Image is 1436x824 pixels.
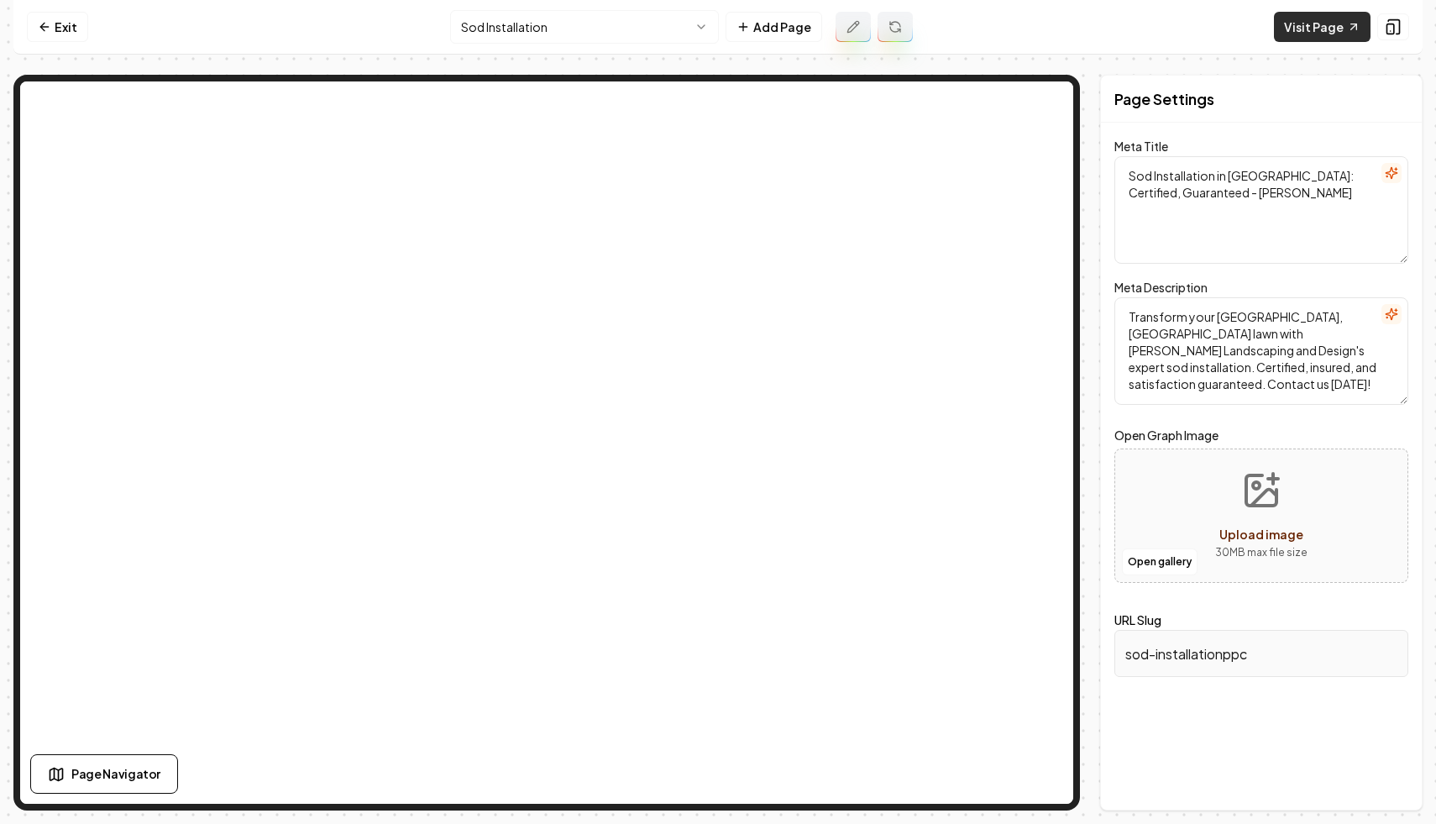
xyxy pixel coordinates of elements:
[1202,457,1321,575] button: Upload image
[1114,612,1161,627] label: URL Slug
[1114,425,1408,445] label: Open Graph Image
[1122,548,1198,575] button: Open gallery
[726,12,822,42] button: Add Page
[1114,139,1168,154] label: Meta Title
[27,12,88,42] a: Exit
[71,765,160,783] span: Page Navigator
[1274,12,1370,42] a: Visit Page
[1215,544,1308,561] p: 30 MB max file size
[30,754,178,794] button: Page Navigator
[878,12,913,42] button: Regenerate page
[836,12,871,42] button: Edit admin page prompt
[1114,87,1214,111] h2: Page Settings
[1114,280,1208,295] label: Meta Description
[1219,527,1303,542] span: Upload image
